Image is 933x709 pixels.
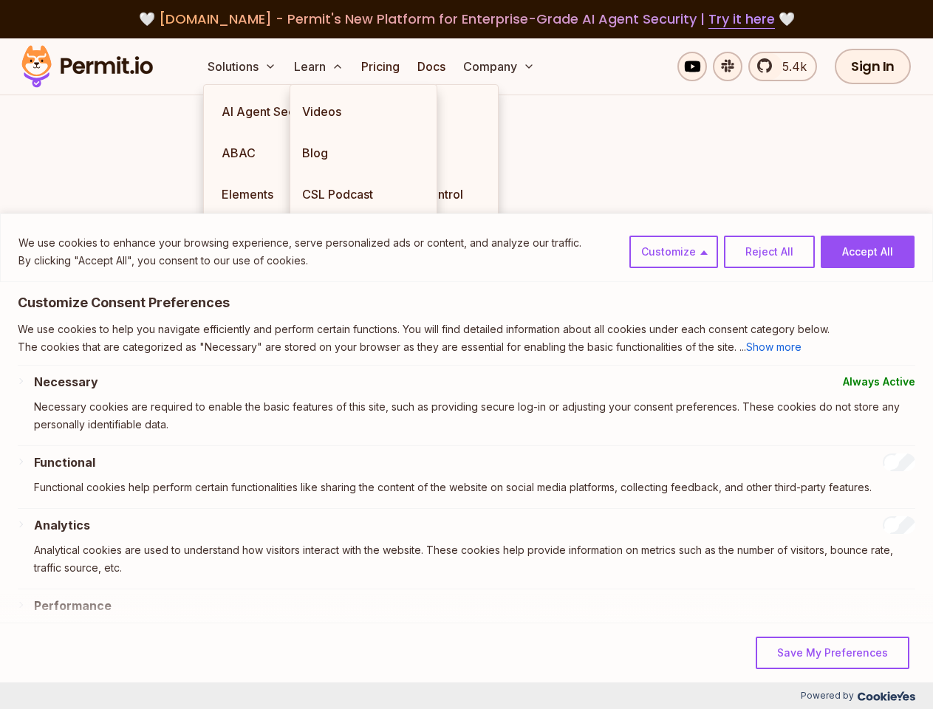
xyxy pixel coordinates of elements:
button: Show more [746,338,802,356]
a: Try it here [708,10,775,29]
p: We use cookies to help you navigate efficiently and perform certain functions. You will find deta... [18,321,915,338]
p: Functional cookies help perform certain functionalities like sharing the content of the website o... [34,479,915,496]
button: Reject All [724,236,815,268]
span: 5.4k [773,58,807,75]
a: CSL Podcast [290,174,437,215]
p: The cookies that are categorized as "Necessary" are stored on your browser as they are essential ... [18,338,915,356]
a: 5.4k [748,52,817,81]
button: Learn [288,52,349,81]
a: ABAC [210,132,351,174]
button: Save My Preferences [756,637,909,669]
button: Company [457,52,541,81]
a: Elements [210,174,351,215]
p: We use cookies to enhance your browsing experience, serve personalized ads or content, and analyz... [18,234,581,252]
p: By clicking "Accept All", you consent to our use of cookies. [18,252,581,270]
a: Sign In [835,49,911,84]
button: Analytics [34,516,90,534]
p: Analytical cookies are used to understand how visitors interact with the website. These cookies h... [34,541,915,577]
img: Permit logo [15,41,160,92]
button: Solutions [202,52,282,81]
a: Videos [290,91,437,132]
span: [DOMAIN_NAME] - Permit's New Platform for Enterprise-Grade AI Agent Security | [159,10,775,28]
span: Always Active [843,373,915,391]
button: Necessary [34,373,98,391]
button: Functional [34,453,95,471]
span: Customize Consent Preferences [18,294,230,312]
input: Enable Analytics [883,516,915,534]
a: Docs [411,52,451,81]
a: Blog [290,132,437,174]
div: 🤍 🤍 [35,9,898,30]
a: AI Agent Security [210,91,351,132]
button: Accept All [821,236,915,268]
a: Pricing [355,52,406,81]
img: Cookieyes logo [858,691,915,701]
button: Customize [629,236,718,268]
p: Necessary cookies are required to enable the basic features of this site, such as providing secur... [34,398,915,434]
input: Enable Functional [883,453,915,471]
